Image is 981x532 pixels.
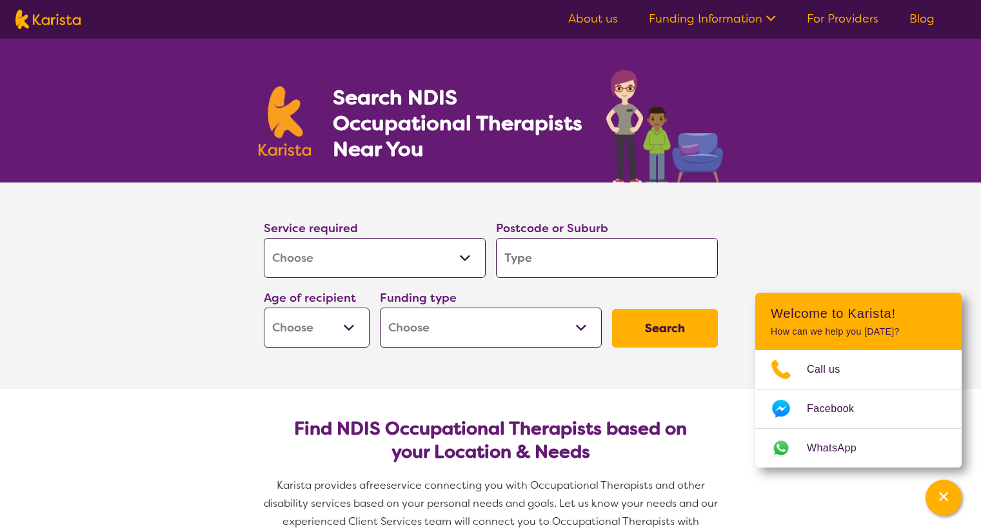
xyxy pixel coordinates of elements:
span: WhatsApp [807,438,872,458]
span: Karista provides a [277,478,366,492]
span: free [366,478,386,492]
img: occupational-therapy [606,70,723,182]
button: Search [612,309,718,348]
a: Web link opens in a new tab. [755,429,962,468]
p: How can we help you [DATE]? [771,326,946,337]
label: Funding type [380,290,457,306]
button: Channel Menu [926,480,962,516]
label: Age of recipient [264,290,356,306]
h1: Search NDIS Occupational Therapists Near You [333,84,584,162]
a: About us [568,11,618,26]
span: Facebook [807,399,869,419]
a: Funding Information [649,11,776,26]
a: Blog [909,11,935,26]
label: Postcode or Suburb [496,221,608,236]
img: Karista logo [259,86,312,156]
h2: Find NDIS Occupational Therapists based on your Location & Needs [274,417,708,464]
input: Type [496,238,718,278]
h2: Welcome to Karista! [771,306,946,321]
a: For Providers [807,11,878,26]
div: Channel Menu [755,293,962,468]
img: Karista logo [15,10,81,29]
label: Service required [264,221,358,236]
span: Call us [807,360,856,379]
ul: Choose channel [755,350,962,468]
